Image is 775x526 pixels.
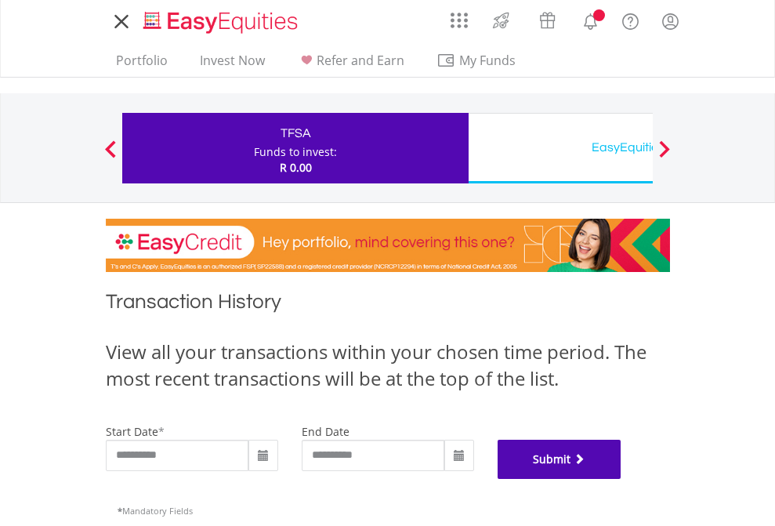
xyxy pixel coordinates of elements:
[110,53,174,77] a: Portfolio
[132,122,459,144] div: TFSA
[534,8,560,33] img: vouchers-v2.svg
[451,12,468,29] img: grid-menu-icon.svg
[106,339,670,393] div: View all your transactions within your chosen time period. The most recent transactions will be a...
[280,160,312,175] span: R 0.00
[498,440,621,479] button: Submit
[140,9,304,35] img: EasyEquities_Logo.png
[436,50,539,71] span: My Funds
[488,8,514,33] img: thrive-v2.svg
[106,219,670,272] img: EasyCredit Promotion Banner
[106,288,670,323] h1: Transaction History
[194,53,271,77] a: Invest Now
[106,424,158,439] label: start date
[302,424,349,439] label: end date
[650,4,690,38] a: My Profile
[254,144,337,160] div: Funds to invest:
[95,148,126,164] button: Previous
[524,4,570,33] a: Vouchers
[649,148,680,164] button: Next
[440,4,478,29] a: AppsGrid
[291,53,411,77] a: Refer and Earn
[118,505,193,517] span: Mandatory Fields
[570,4,610,35] a: Notifications
[317,52,404,69] span: Refer and Earn
[610,4,650,35] a: FAQ's and Support
[137,4,304,35] a: Home page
